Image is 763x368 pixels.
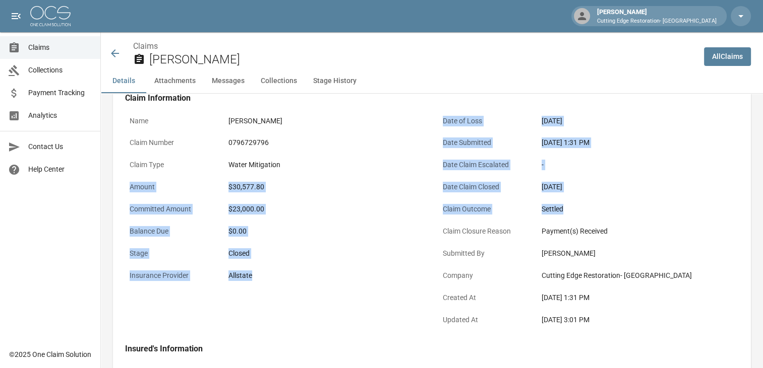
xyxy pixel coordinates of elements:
[438,199,529,219] p: Claim Outcome
[28,110,92,121] span: Analytics
[133,40,696,52] nav: breadcrumb
[228,270,422,281] div: Allstate
[438,266,529,285] p: Company
[228,226,422,237] div: $0.00
[253,69,305,93] button: Collections
[101,69,763,93] div: anchor tabs
[438,133,529,153] p: Date Submitted
[542,270,735,281] div: Cutting Edge Restoration- [GEOGRAPHIC_DATA]
[593,7,721,25] div: [PERSON_NAME]
[30,6,71,26] img: ocs-logo-white-transparent.png
[101,69,146,93] button: Details
[125,133,216,153] p: Claim Number
[228,204,422,214] div: $23,000.00
[438,177,529,197] p: Date Claim Closed
[542,292,735,303] div: [DATE] 1:31 PM
[28,65,92,76] span: Collections
[542,116,735,126] div: [DATE]
[438,222,529,241] p: Claim Closure Reason
[28,164,92,175] span: Help Center
[133,41,158,51] a: Claims
[204,69,253,93] button: Messages
[542,226,735,237] div: Payment(s) Received
[704,47,751,66] a: AllClaims
[28,141,92,152] span: Contact Us
[146,69,204,93] button: Attachments
[228,248,422,259] div: Closed
[125,244,216,263] p: Stage
[28,88,92,98] span: Payment Tracking
[228,160,422,170] div: Water Mitigation
[542,137,735,148] div: [DATE] 1:31 PM
[125,344,739,354] h4: Insured's Information
[9,349,91,359] div: © 2025 One Claim Solution
[6,6,26,26] button: open drawer
[125,111,216,131] p: Name
[438,155,529,175] p: Date Claim Escalated
[438,310,529,330] p: Updated At
[438,288,529,308] p: Created At
[228,116,422,126] div: [PERSON_NAME]
[125,93,739,103] h4: Claim Information
[305,69,365,93] button: Stage History
[125,199,216,219] p: Committed Amount
[125,155,216,175] p: Claim Type
[125,177,216,197] p: Amount
[542,182,735,192] div: [DATE]
[228,182,422,192] div: $30,577.80
[542,315,735,325] div: [DATE] 3:01 PM
[149,52,696,67] h2: [PERSON_NAME]
[125,222,216,241] p: Balance Due
[28,42,92,53] span: Claims
[125,266,216,285] p: Insurance Provider
[542,160,735,170] div: -
[542,248,735,259] div: [PERSON_NAME]
[438,111,529,131] p: Date of Loss
[597,17,717,26] p: Cutting Edge Restoration- [GEOGRAPHIC_DATA]
[228,137,422,148] div: 0796729796
[542,204,735,214] div: Settled
[438,244,529,263] p: Submitted By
